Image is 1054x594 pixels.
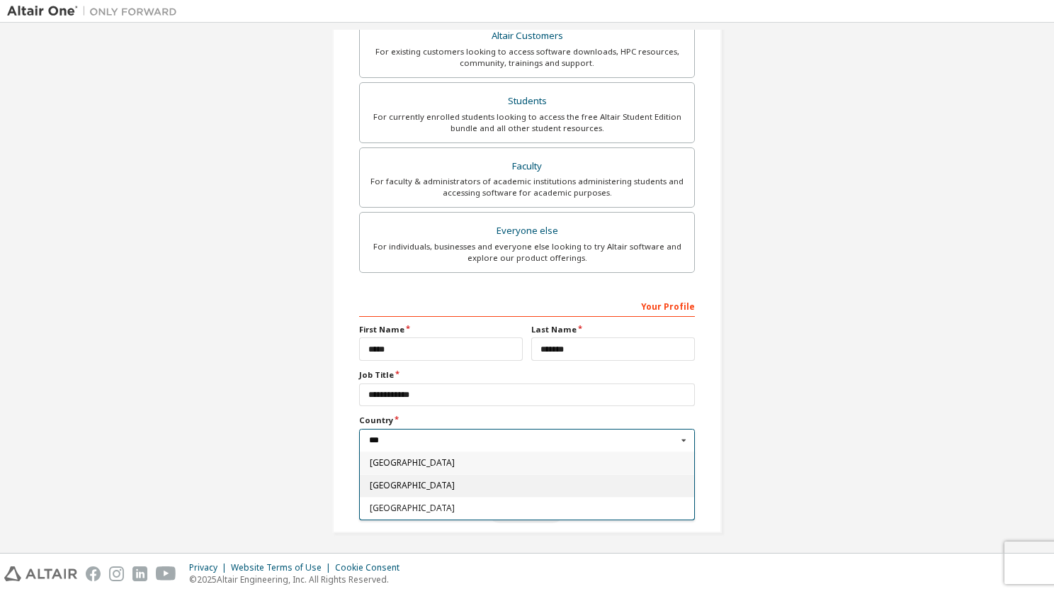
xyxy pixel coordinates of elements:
label: Last Name [531,324,695,335]
div: Cookie Consent [335,562,408,573]
div: Students [368,91,686,111]
span: [GEOGRAPHIC_DATA] [370,504,685,512]
img: altair_logo.svg [4,566,77,581]
img: instagram.svg [109,566,124,581]
label: Country [359,415,695,426]
div: For existing customers looking to access software downloads, HPC resources, community, trainings ... [368,46,686,69]
label: First Name [359,324,523,335]
div: Your Profile [359,294,695,317]
p: © 2025 Altair Engineering, Inc. All Rights Reserved. [189,573,408,585]
div: For currently enrolled students looking to access the free Altair Student Edition bundle and all ... [368,111,686,134]
span: [GEOGRAPHIC_DATA] [370,481,685,490]
img: facebook.svg [86,566,101,581]
img: Altair One [7,4,184,18]
div: Website Terms of Use [231,562,335,573]
div: For individuals, businesses and everyone else looking to try Altair software and explore our prod... [368,241,686,264]
div: Privacy [189,562,231,573]
div: Altair Customers [368,26,686,46]
img: linkedin.svg [132,566,147,581]
div: For faculty & administrators of academic institutions administering students and accessing softwa... [368,176,686,198]
span: [GEOGRAPHIC_DATA] [370,459,685,467]
div: Faculty [368,157,686,176]
label: Job Title [359,369,695,381]
img: youtube.svg [156,566,176,581]
div: Everyone else [368,221,686,241]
